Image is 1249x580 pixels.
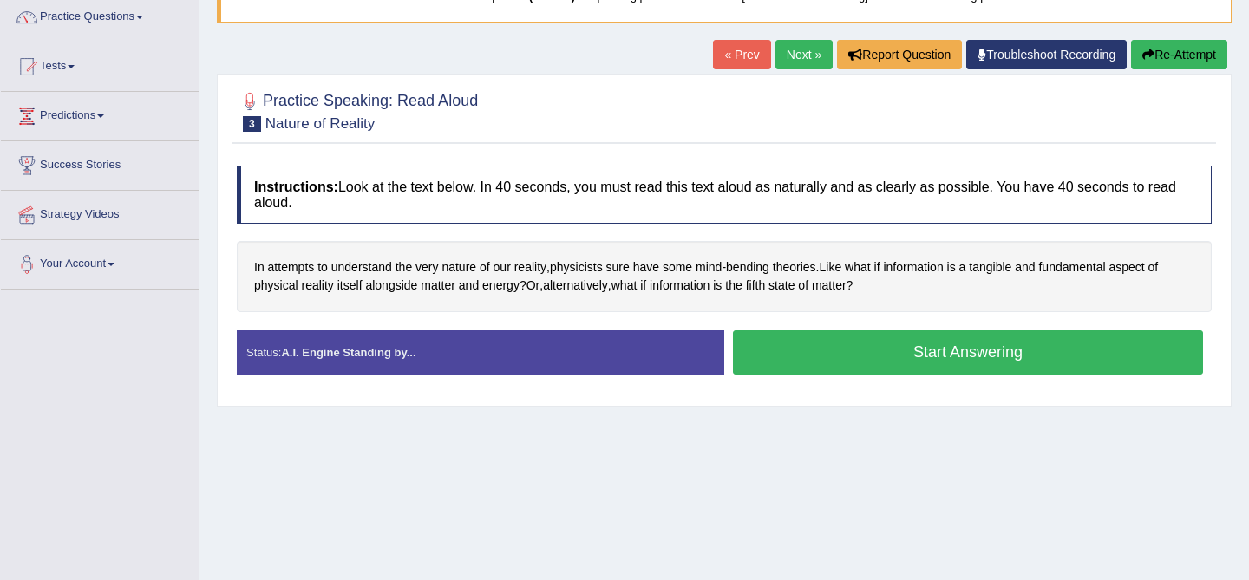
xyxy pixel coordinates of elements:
span: Click to see word definition [514,258,546,277]
span: Click to see word definition [969,258,1011,277]
span: Click to see word definition [1148,258,1159,277]
span: Click to see word definition [663,258,692,277]
span: Click to see word definition [421,277,455,295]
span: Click to see word definition [845,258,871,277]
span: Click to see word definition [396,258,412,277]
span: Click to see word definition [819,258,841,277]
span: Click to see word definition [773,258,816,277]
button: Re-Attempt [1131,40,1227,69]
h4: Look at the text below. In 40 seconds, you must read this text aloud as naturally and as clearly ... [237,166,1212,224]
span: Click to see word definition [768,277,795,295]
span: Click to see word definition [713,277,722,295]
span: Click to see word definition [1015,258,1035,277]
a: « Prev [713,40,770,69]
a: Your Account [1,240,199,283]
span: Click to see word definition [633,258,659,277]
span: Click to see word definition [725,277,742,295]
strong: A.I. Engine Standing by... [281,346,415,359]
span: Click to see word definition [1108,258,1144,277]
span: Click to see word definition [947,258,956,277]
span: Click to see word definition [650,277,710,295]
span: Click to see word definition [337,277,363,295]
a: Troubleshoot Recording [966,40,1127,69]
span: Click to see word definition [543,277,608,295]
span: Click to see word definition [268,258,315,277]
b: Instructions: [254,179,338,194]
span: Click to see word definition [365,277,417,295]
span: Click to see word definition [441,258,476,277]
span: Click to see word definition [415,258,438,277]
span: Click to see word definition [959,258,966,277]
span: Click to see word definition [611,277,638,295]
h2: Practice Speaking: Read Aloud [237,88,478,132]
div: , - . ? , , ? [237,241,1212,311]
small: Nature of Reality [265,115,376,132]
span: Click to see word definition [331,258,392,277]
span: Click to see word definition [550,258,603,277]
button: Report Question [837,40,962,69]
span: Click to see word definition [726,258,769,277]
button: Start Answering [733,330,1203,375]
span: Click to see word definition [798,277,808,295]
span: Click to see word definition [696,258,722,277]
span: Click to see word definition [874,258,880,277]
a: Strategy Videos [1,191,199,234]
a: Predictions [1,92,199,135]
a: Success Stories [1,141,199,185]
span: Click to see word definition [459,277,479,295]
span: Click to see word definition [494,258,511,277]
a: Next » [775,40,833,69]
span: Click to see word definition [526,277,540,295]
span: Click to see word definition [746,277,766,295]
span: Click to see word definition [254,258,265,277]
span: Click to see word definition [317,258,328,277]
span: Click to see word definition [482,277,520,295]
span: Click to see word definition [606,258,630,277]
span: Click to see word definition [883,258,943,277]
span: Click to see word definition [640,277,646,295]
span: 3 [243,116,261,132]
span: Click to see word definition [480,258,490,277]
span: Click to see word definition [812,277,847,295]
span: Click to see word definition [1038,258,1105,277]
span: Click to see word definition [254,277,298,295]
a: Tests [1,42,199,86]
div: Status: [237,330,724,375]
span: Click to see word definition [301,277,333,295]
